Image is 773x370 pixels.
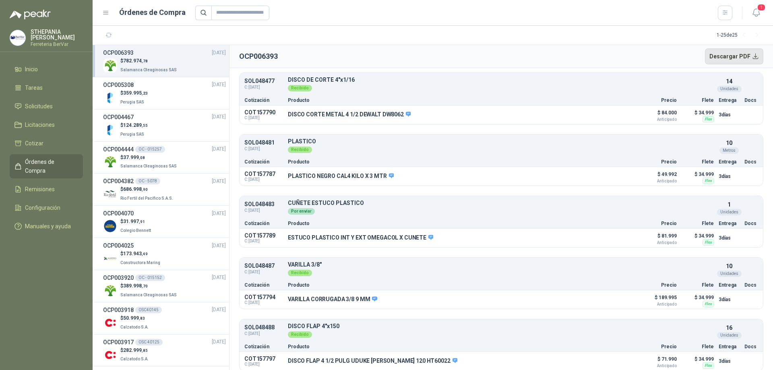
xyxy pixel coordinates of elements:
p: $ 71.990 [637,354,677,368]
div: Flex [703,116,714,122]
p: VARILLA CORRUGADA 3/8 9 MM [288,296,377,303]
h3: OCP004467 [103,113,134,122]
img: Company Logo [10,30,25,45]
span: [DATE] [212,178,226,185]
p: COT157787 [244,171,283,177]
p: Entrega [719,344,740,349]
h3: OCP005308 [103,81,134,89]
span: Tareas [25,83,43,92]
span: C: [DATE] [244,331,283,337]
a: Inicio [10,62,83,77]
p: PLASTICO [288,138,714,145]
div: Metros [719,147,739,154]
a: OCP003917OSC 40125[DATE] Company Logo$282.999,85Calzatodo S.A. [103,338,226,363]
a: OCP006393[DATE] Company Logo$782.974,78Salamanca Oleaginosas SAS [103,48,226,74]
a: OCP004025[DATE] Company Logo$173.943,49Constructora Maring [103,241,226,267]
p: Precio [637,221,677,226]
p: $ [120,314,150,322]
p: Flete [682,344,714,349]
h3: OCP004025 [103,241,134,250]
span: C: [DATE] [244,300,283,305]
span: 124.289 [123,122,148,128]
a: Cotizar [10,136,83,151]
p: SOL048483 [244,201,283,207]
p: SOL048477 [244,78,283,84]
span: [DATE] [212,242,226,250]
div: Recibido [288,331,312,338]
p: $ 34.999 [682,293,714,302]
span: [DATE] [212,306,226,314]
span: Perugia SAS [120,132,144,136]
span: ,49 [142,252,148,256]
p: $ 84.000 [637,108,677,122]
a: OCP004382OC - 5078[DATE] Company Logo$686.998,90Rio Fertil del Pacífico S.A.S. [103,177,226,202]
h3: OCP004444 [103,145,134,154]
p: COT157794 [244,294,283,300]
p: DISCO FLAP 4"x150 [288,323,714,329]
p: CUÑETE ESTUCO PLASTICO [288,200,714,206]
h2: OCP006393 [239,51,278,62]
p: $ [120,282,178,290]
span: [DATE] [212,49,226,57]
button: Descargar PDF [705,48,764,64]
a: OCP004444OC - 015257[DATE] Company Logo$37.999,08Salamanca Oleaginosas SAS [103,145,226,170]
h3: OCP003918 [103,306,134,314]
span: ,91 [139,219,145,224]
span: ,08 [139,155,145,160]
span: C: [DATE] [244,269,283,275]
img: Company Logo [103,91,117,105]
p: $ 34.999 [682,169,714,179]
p: 3 días [719,172,740,181]
div: Flex [703,239,714,246]
span: Perugia SAS [120,100,144,104]
p: Docs [744,283,758,287]
div: Unidades [717,86,742,92]
a: OCP004070[DATE] Company Logo$31.997,91Colegio Bennett [103,209,226,234]
p: SOL048487 [244,263,283,269]
span: C: [DATE] [244,239,283,244]
p: 1 [728,200,731,209]
span: [DATE] [212,113,226,121]
div: Unidades [717,209,742,215]
span: ,55 [142,123,148,128]
a: OCP005308[DATE] Company Logo$359.995,23Perugia SAS [103,81,226,106]
span: Colegio Bennett [120,228,151,233]
span: Anticipado [637,179,677,183]
p: PLASTICO NEGRO CAL4 KILO X 3 MTR [288,173,394,180]
span: 173.943 [123,251,148,256]
span: Inicio [25,65,38,74]
h3: OCP003917 [103,338,134,347]
p: $ [120,154,178,161]
a: Órdenes de Compra [10,154,83,178]
span: C: [DATE] [244,207,283,214]
img: Company Logo [103,251,117,265]
h3: OCP004382 [103,177,134,186]
p: COT157790 [244,109,283,116]
img: Company Logo [103,219,117,233]
a: Licitaciones [10,117,83,132]
span: Salamanca Oleaginosas SAS [120,293,177,297]
p: COT157797 [244,356,283,362]
button: 1 [749,6,763,20]
span: Manuales y ayuda [25,222,71,231]
span: ,83 [139,316,145,320]
p: $ 81.999 [637,231,677,245]
a: Tareas [10,80,83,95]
span: Constructora Maring [120,260,160,265]
span: C: [DATE] [244,177,283,182]
div: Flex [703,362,714,369]
span: C: [DATE] [244,146,283,152]
p: VARILLA 3/8" [288,262,714,268]
span: ,85 [142,348,148,353]
span: Remisiones [25,185,55,194]
p: Producto [288,221,632,226]
span: 686.998 [123,186,148,192]
p: COT157789 [244,232,283,239]
p: 10 [726,138,732,147]
span: Rio Fertil del Pacífico S.A.S. [120,196,173,201]
p: Producto [288,344,632,349]
span: Cotizar [25,139,43,148]
p: Flete [682,283,714,287]
p: 3 días [719,110,740,120]
p: SOL048488 [244,325,283,331]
